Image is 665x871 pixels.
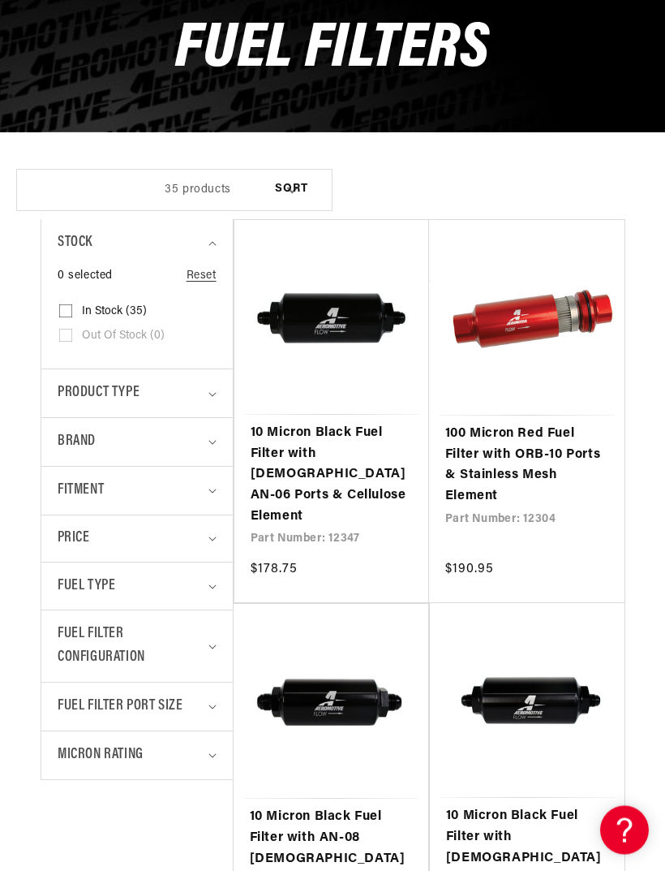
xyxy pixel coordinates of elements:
[175,19,490,83] span: Fuel Filters
[58,732,217,780] summary: Micron Rating (0 selected)
[445,425,608,507] a: 100 Micron Red Fuel Filter with ORB-10 Ports & Stainless Mesh Element
[58,683,217,731] summary: Fuel Filter Port Size (0 selected)
[58,516,217,563] summary: Price
[58,382,139,406] span: Product type
[58,623,202,670] span: Fuel Filter Configuration
[58,232,92,256] span: Stock
[58,468,217,515] summary: Fitment (0 selected)
[82,330,165,344] span: Out of stock (0)
[58,528,89,550] span: Price
[58,220,217,268] summary: Stock (0 selected)
[251,424,413,528] a: 10 Micron Black Fuel Filter with [DEMOGRAPHIC_DATA] AN-06 Ports & Cellulose Element
[58,370,217,418] summary: Product type (0 selected)
[58,696,183,719] span: Fuel Filter Port Size
[58,563,217,611] summary: Fuel Type (0 selected)
[58,431,96,455] span: Brand
[165,184,231,196] span: 35 products
[58,744,144,768] span: Micron Rating
[58,576,115,599] span: Fuel Type
[58,268,113,286] span: 0 selected
[82,305,147,320] span: In stock (35)
[58,419,217,467] summary: Brand (0 selected)
[58,480,104,503] span: Fitment
[187,268,217,286] a: Reset
[58,611,217,683] summary: Fuel Filter Configuration (0 selected)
